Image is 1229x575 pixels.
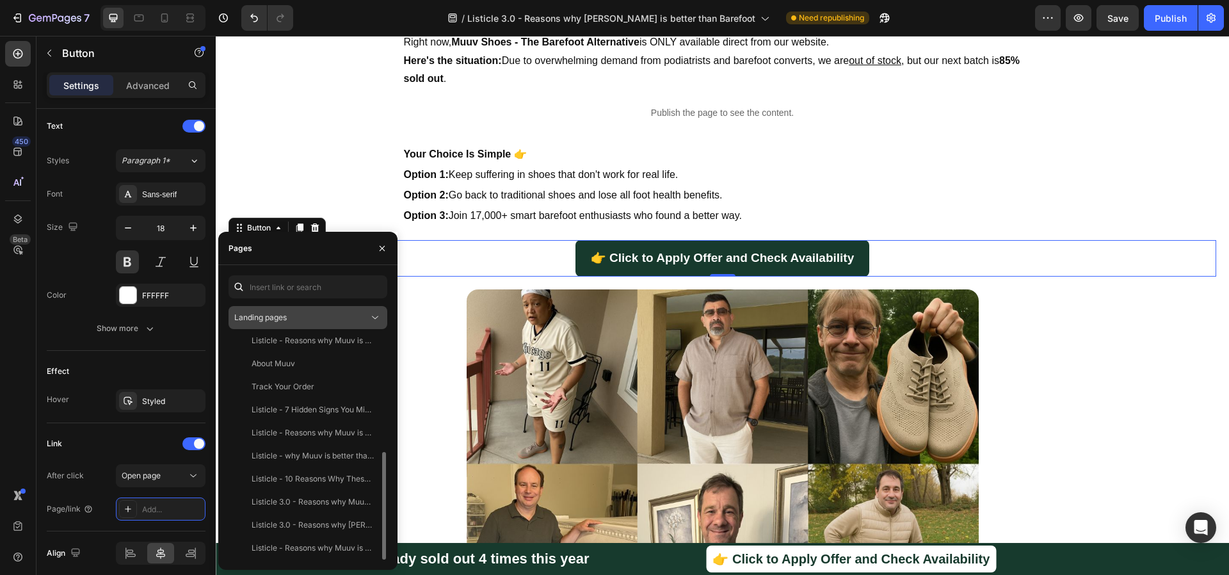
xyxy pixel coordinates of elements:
[252,496,374,508] div: Listicle 3.0 - Reasons why Muuv is better than Barefoot
[47,394,69,405] div: Hover
[1185,512,1216,543] div: Open Intercom Messenger
[5,5,95,31] button: 7
[97,322,156,335] div: Show more
[188,154,233,165] strong: Option 2:
[252,358,295,369] div: About Muuv
[63,79,99,92] p: Settings
[122,471,161,480] span: Open page
[188,170,826,190] p: Join 17,000+ smart barefoot enthusiasts who found a better way.
[1155,12,1187,25] div: Publish
[229,306,387,329] button: Landing pages
[216,36,1229,575] iframe: Design area
[47,438,62,449] div: Link
[229,243,252,254] div: Pages
[252,427,374,439] div: Listicle - Reasons why Muuv is better than Barefoot 2.0
[47,188,63,200] div: Font
[799,12,864,24] span: Need republishing
[241,5,293,31] div: Undo/Redo
[47,503,93,515] div: Page/link
[116,149,205,172] button: Paragraph 1*
[252,404,374,416] div: Listicle - 7 Hidden Signs You Might Have [PERSON_NAME][MEDICAL_DATA]
[47,366,69,377] div: Effect
[188,149,826,170] p: Go back to traditional shoes and lose all foot health benefits.
[47,120,63,132] div: Text
[142,189,202,200] div: Sans-serif
[84,10,90,26] p: 7
[188,19,286,30] strong: Here's the situation:
[252,381,314,393] div: Track Your Order
[497,512,774,535] p: 👉 Click to Apply Offer and Check Availability
[142,504,202,515] div: Add...
[188,133,233,144] strong: Option 1:
[10,234,31,245] div: Beta
[633,19,686,30] u: out of stock
[490,510,780,537] a: 👉 Click to Apply Offer and Check Availability
[47,317,205,340] button: Show more
[47,155,69,166] div: Styles
[126,79,170,92] p: Advanced
[45,70,968,84] p: Publish the page to see the content.
[1096,5,1139,31] button: Save
[122,155,170,166] span: Paragraph 1*
[252,519,374,531] div: Listicle 3.0 - Reasons why [PERSON_NAME] is better than Barefoot
[229,275,387,298] input: Insert link or search
[47,470,84,482] div: After click
[234,312,287,322] span: Landing pages
[1144,5,1198,31] button: Publish
[47,219,81,236] div: Size
[29,186,58,198] div: Button
[1107,13,1129,24] span: Save
[375,215,638,229] span: 👉 Click to Apply Offer and Check Availability
[47,289,67,301] div: Color
[62,45,171,61] p: Button
[360,204,654,240] button: <p><span style="font-size:19px;">👉 Click to Apply Offer and Check Availability</span></p>
[252,335,374,346] div: Listicle - Reasons why Muuv is better than Barefoot
[467,12,755,25] span: Listicle 3.0 - Reasons why [PERSON_NAME] is better than Barefoot
[142,396,202,407] div: Styled
[252,450,374,462] div: Listicle - why Muuv is better than Orthopedic Shoes
[188,113,311,124] strong: Your Choice Is Simple 👉
[188,129,826,149] p: Keep suffering in shoes that don't work for real life.
[116,464,205,487] button: Open page
[236,1,424,12] strong: Muuv Shoes - The Barefoot Alternative
[47,545,83,562] div: Align
[142,290,202,302] div: FFFFFF
[462,12,465,25] span: /
[12,136,31,147] div: 450
[188,174,233,185] strong: Option 3:
[252,473,374,485] div: Listicle - 10 Reasons Why These Shoes Are On Every Diabetics 2025 Wishlist
[252,542,374,554] div: Listicle - Reasons why Muuv is better for [MEDICAL_DATA]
